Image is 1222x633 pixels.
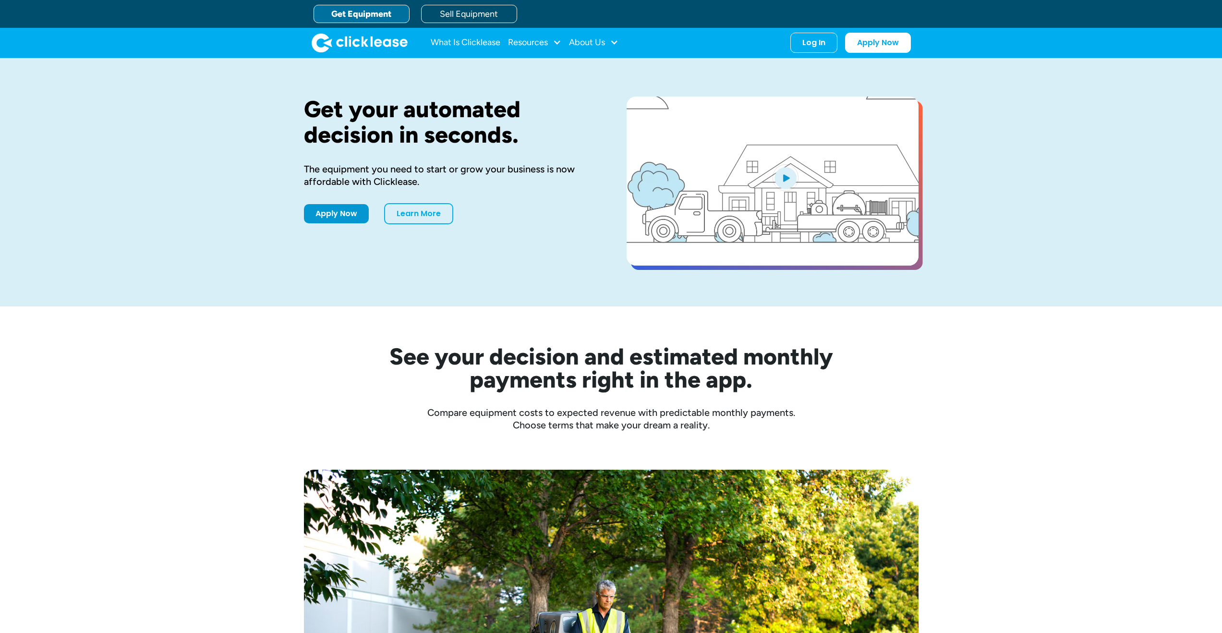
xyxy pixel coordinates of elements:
[304,97,596,147] h1: Get your automated decision in seconds.
[314,5,410,23] a: Get Equipment
[508,33,561,52] div: Resources
[304,406,919,431] div: Compare equipment costs to expected revenue with predictable monthly payments. Choose terms that ...
[312,33,408,52] a: home
[431,33,500,52] a: What Is Clicklease
[845,33,911,53] a: Apply Now
[802,38,825,48] div: Log In
[569,33,618,52] div: About Us
[304,204,369,223] a: Apply Now
[304,163,596,188] div: The equipment you need to start or grow your business is now affordable with Clicklease.
[342,345,880,391] h2: See your decision and estimated monthly payments right in the app.
[312,33,408,52] img: Clicklease logo
[421,5,517,23] a: Sell Equipment
[773,164,799,191] img: Blue play button logo on a light blue circular background
[384,203,453,224] a: Learn More
[627,97,919,266] a: open lightbox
